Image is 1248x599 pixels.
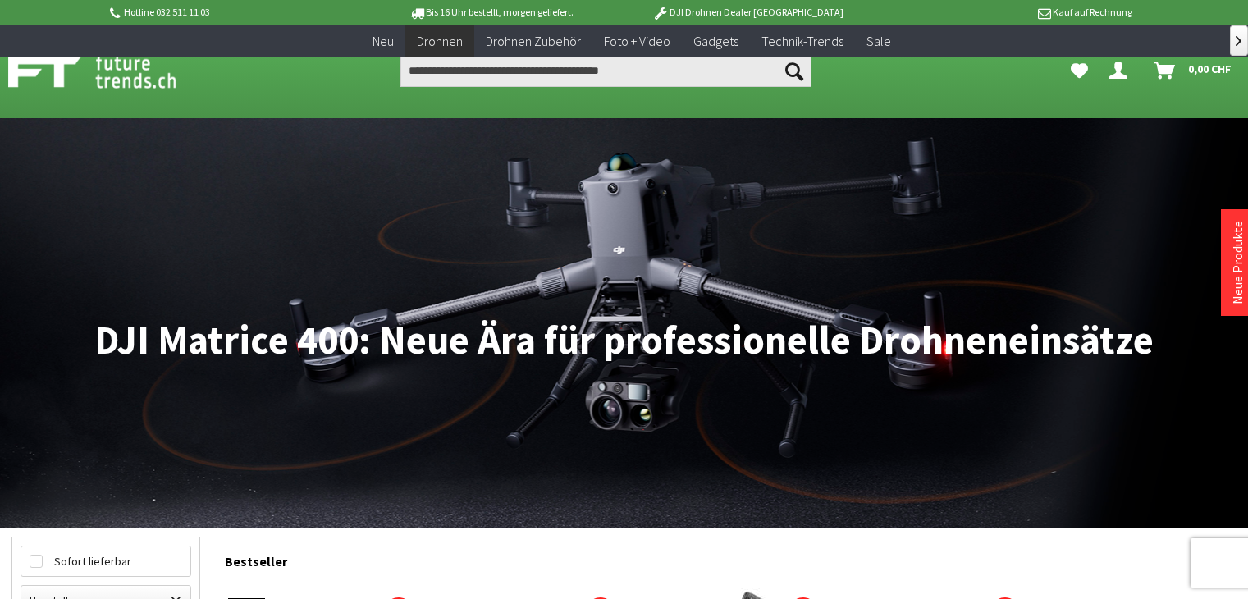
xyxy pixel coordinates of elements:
[777,54,811,87] button: Suchen
[11,320,1237,361] h1: DJI Matrice 400: Neue Ära für professionelle Drohneneinsätze
[750,25,855,58] a: Technik-Trends
[1236,36,1241,46] span: 
[693,33,738,49] span: Gadgets
[1229,221,1246,304] a: Neue Produkte
[474,25,592,58] a: Drohnen Zubehör
[225,537,1237,578] div: Bestseller
[107,2,363,22] p: Hotline 032 511 11 03
[866,33,891,49] span: Sale
[592,25,682,58] a: Foto + Video
[417,33,463,49] span: Drohnen
[619,2,875,22] p: DJI Drohnen Dealer [GEOGRAPHIC_DATA]
[682,25,750,58] a: Gadgets
[761,33,843,49] span: Technik-Trends
[1188,56,1232,82] span: 0,00 CHF
[373,33,394,49] span: Neu
[486,33,581,49] span: Drohnen Zubehör
[1103,54,1141,87] a: Dein Konto
[21,546,190,576] label: Sofort lieferbar
[604,33,670,49] span: Foto + Video
[876,2,1132,22] p: Kauf auf Rechnung
[8,51,213,92] img: Shop Futuretrends - zur Startseite wechseln
[1147,54,1240,87] a: Warenkorb
[361,25,405,58] a: Neu
[363,2,619,22] p: Bis 16 Uhr bestellt, morgen geliefert.
[400,54,811,87] input: Produkt, Marke, Kategorie, EAN, Artikelnummer…
[855,25,903,58] a: Sale
[1063,54,1096,87] a: Meine Favoriten
[405,25,474,58] a: Drohnen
